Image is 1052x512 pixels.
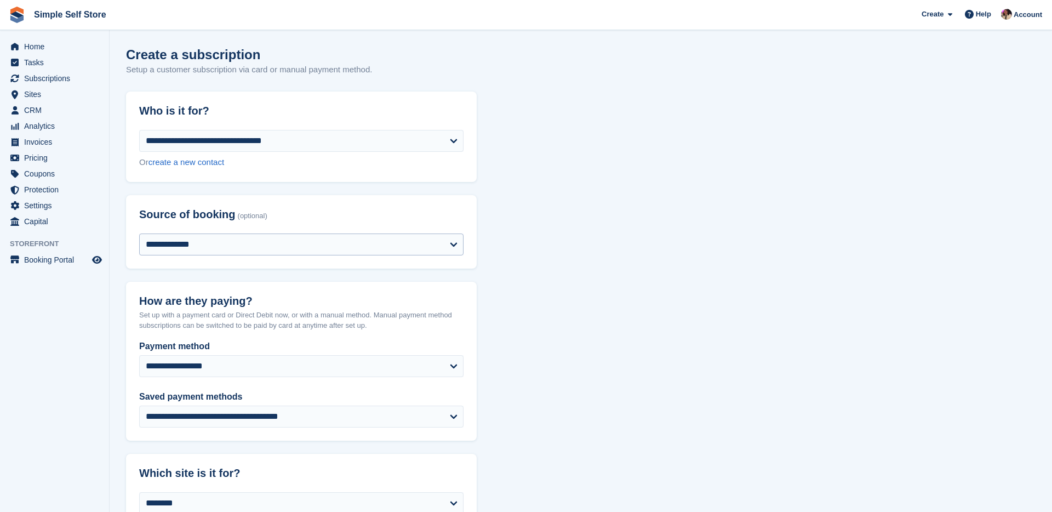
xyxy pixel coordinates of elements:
label: Payment method [139,340,464,353]
p: Set up with a payment card or Direct Debit now, or with a manual method. Manual payment method su... [139,310,464,331]
span: Tasks [24,55,90,70]
img: stora-icon-8386f47178a22dfd0bd8f6a31ec36ba5ce8667c1dd55bd0f319d3a0aa187defe.svg [9,7,25,23]
span: Home [24,39,90,54]
span: Booking Portal [24,252,90,268]
span: Subscriptions [24,71,90,86]
h2: Which site is it for? [139,467,464,480]
span: CRM [24,103,90,118]
a: menu [5,166,104,181]
div: Or [139,156,464,169]
a: menu [5,150,104,166]
h2: Who is it for? [139,105,464,117]
a: menu [5,103,104,118]
span: Invoices [24,134,90,150]
span: Account [1014,9,1042,20]
a: create a new contact [148,157,224,167]
span: Settings [24,198,90,213]
a: menu [5,118,104,134]
span: Capital [24,214,90,229]
a: menu [5,71,104,86]
p: Setup a customer subscription via card or manual payment method. [126,64,372,76]
span: Protection [24,182,90,197]
a: menu [5,87,104,102]
span: Source of booking [139,208,236,221]
span: Create [922,9,944,20]
span: Analytics [24,118,90,134]
a: menu [5,39,104,54]
img: Scott McCutcheon [1001,9,1012,20]
span: Coupons [24,166,90,181]
span: Pricing [24,150,90,166]
span: Sites [24,87,90,102]
a: menu [5,214,104,229]
span: Storefront [10,238,109,249]
a: menu [5,55,104,70]
a: menu [5,252,104,268]
h2: How are they paying? [139,295,464,308]
a: menu [5,134,104,150]
a: Preview store [90,253,104,266]
span: Help [976,9,991,20]
a: Simple Self Store [30,5,111,24]
span: (optional) [238,212,267,220]
a: menu [5,198,104,213]
a: menu [5,182,104,197]
h1: Create a subscription [126,47,260,62]
label: Saved payment methods [139,390,464,403]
